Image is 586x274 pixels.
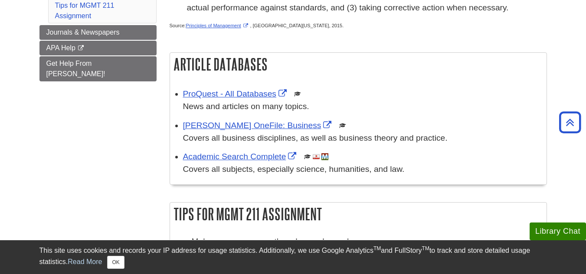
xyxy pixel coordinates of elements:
[556,116,584,128] a: Back to Top
[183,89,289,98] a: Link opens in new window
[68,258,102,265] a: Read More
[530,222,586,240] button: Library Chat
[46,60,105,77] span: Get Help From [PERSON_NAME]!
[321,153,328,160] img: MeL (Michigan electronic Library)
[422,245,429,251] sup: TM
[170,203,547,226] h2: Tips for MGMT 211 Assignment
[39,245,547,269] div: This site uses cookies and records your IP address for usage statistics. Additionally, we use Goo...
[170,53,547,76] h2: Article Databases
[183,152,299,161] a: Link opens in new window
[183,121,334,130] a: Link opens in new window
[39,56,157,81] a: Get Help From [PERSON_NAME]!
[186,23,250,28] a: Link opens in new window
[39,25,157,40] a: Journals & Newspapers
[304,153,311,160] img: Scholarly or Peer Reviewed
[339,122,346,129] img: Scholarly or Peer Reviewed
[313,153,320,160] img: Audio & Video
[183,132,542,145] p: Covers all business disciplines, as well as business theory and practice.
[46,44,75,52] span: APA Help
[192,235,542,248] li: Make sure you are on the advanced search screen.
[46,29,120,36] span: Journals & Newspapers
[77,45,85,51] i: This link opens in a new window
[170,23,344,28] span: Source: , [GEOGRAPHIC_DATA][US_STATE], 2015.
[107,256,124,269] button: Close
[55,2,115,19] a: Tips for MGMT 211 Assignment
[183,100,542,113] p: News and articles on many topics.
[39,41,157,55] a: APA Help
[373,245,381,251] sup: TM
[183,163,542,176] p: Covers all subjects, especially science, humanities, and law.
[294,90,301,97] img: Scholarly or Peer Reviewed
